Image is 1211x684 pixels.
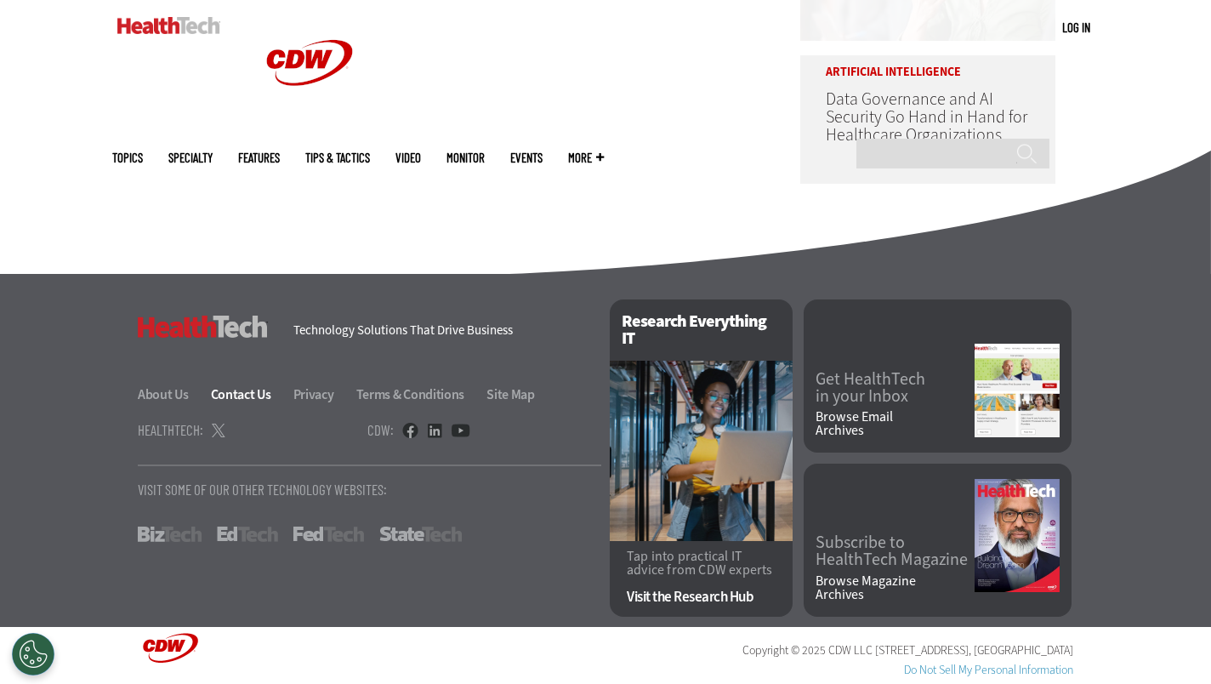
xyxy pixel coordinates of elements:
p: Tap into practical IT advice from CDW experts [627,550,776,577]
a: Features [238,151,280,164]
a: Events [510,151,543,164]
img: Home [117,17,220,34]
h4: HealthTech: [138,423,203,437]
a: BizTech [138,527,202,542]
span: Copyright © 2025 [742,642,826,658]
span: More [568,151,604,164]
a: CDW [246,112,373,130]
button: Open Preferences [12,633,54,675]
a: Privacy [293,385,354,403]
div: User menu [1062,19,1090,37]
a: About Us [138,385,208,403]
a: Terms & Conditions [356,385,485,403]
a: StateTech [379,527,462,542]
span: , [969,642,971,658]
p: Visit Some Of Our Other Technology Websites: [138,482,601,497]
h3: HealthTech [138,316,268,338]
a: Browse EmailArchives [816,410,975,437]
img: Fall 2025 Cover [975,479,1060,592]
a: Tips & Tactics [305,151,370,164]
a: Visit the Research Hub [627,590,776,604]
h4: Technology Solutions That Drive Business [293,324,588,337]
span: [GEOGRAPHIC_DATA] [974,642,1073,658]
span: Topics [112,151,143,164]
a: MonITor [446,151,485,164]
div: Cookies Settings [12,633,54,675]
span: Specialty [168,151,213,164]
a: Site Map [486,385,535,403]
a: FedTech [293,527,364,542]
img: newsletter screenshot [975,344,1060,437]
a: Subscribe toHealthTech Magazine [816,534,975,568]
h2: Research Everything IT [610,299,793,361]
a: Log in [1062,20,1090,35]
a: Browse MagazineArchives [816,574,975,601]
a: Contact Us [211,385,291,403]
a: Video [395,151,421,164]
a: Do Not Sell My Personal Information [904,662,1073,678]
span: CDW LLC [STREET_ADDRESS] [828,642,969,658]
a: Get HealthTechin your Inbox [816,371,975,405]
a: EdTech [217,527,278,542]
h4: CDW: [367,423,394,437]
